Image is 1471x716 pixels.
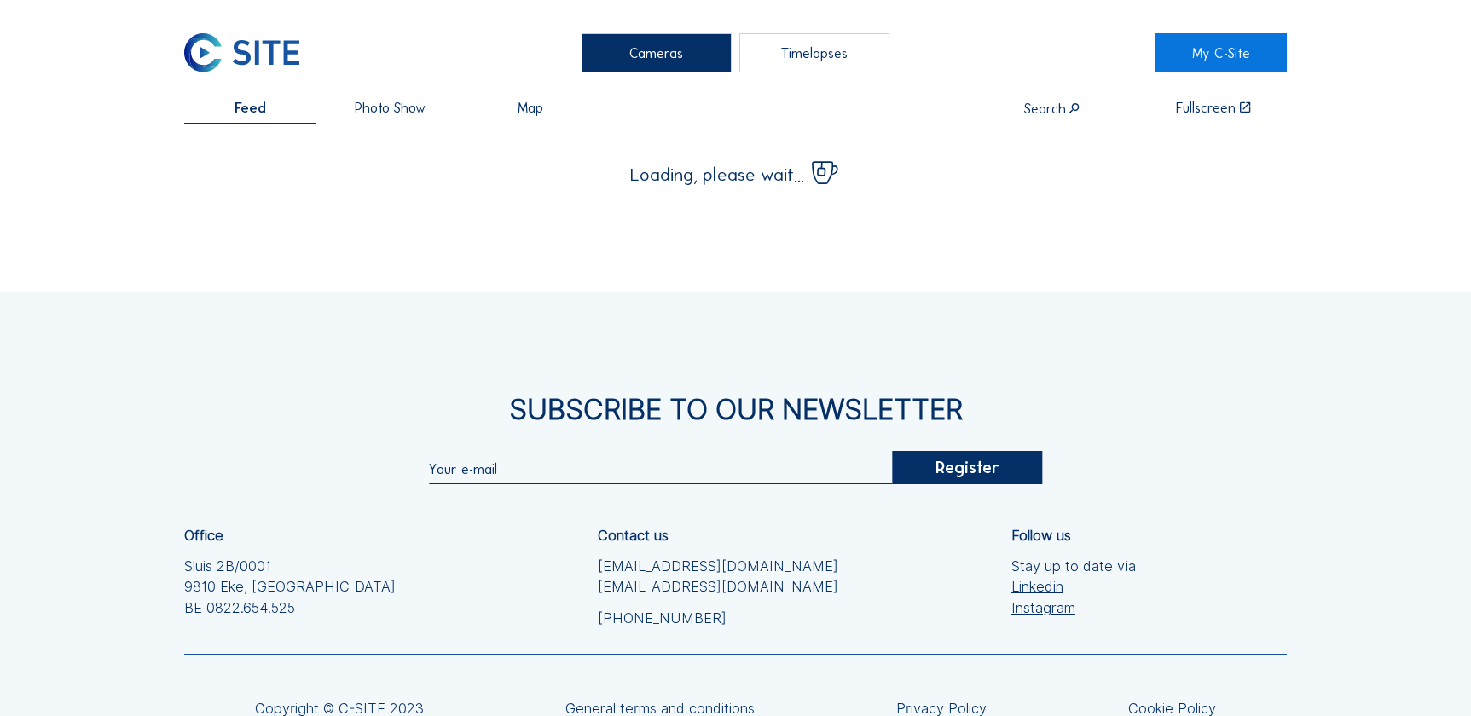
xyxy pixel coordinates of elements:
[1011,576,1136,598] a: Linkedin
[598,576,838,598] a: [EMAIL_ADDRESS][DOMAIN_NAME]
[1011,556,1136,619] div: Stay up to date via
[598,528,669,542] div: Contact us
[739,33,889,72] div: Timelapses
[598,556,838,577] a: [EMAIL_ADDRESS][DOMAIN_NAME]
[1155,33,1287,72] a: My C-Site
[1176,101,1236,114] div: Fullscreen
[429,460,892,477] input: Your e-mail
[630,166,804,184] span: Loading, please wait...
[235,101,266,114] span: Feed
[1011,598,1136,619] a: Instagram
[1011,528,1071,542] div: Follow us
[355,101,426,114] span: Photo Show
[598,608,838,629] a: [PHONE_NUMBER]
[184,528,223,542] div: Office
[565,702,755,715] a: General terms and conditions
[896,702,987,715] a: Privacy Policy
[518,101,543,114] span: Map
[255,702,424,715] div: Copyright © C-SITE 2023
[184,396,1288,424] div: Subscribe to our newsletter
[184,33,316,72] a: C-SITE Logo
[582,33,732,72] div: Cameras
[184,556,396,619] div: Sluis 2B/0001 9810 Eke, [GEOGRAPHIC_DATA] BE 0822.654.525
[892,451,1042,484] div: Register
[184,33,299,72] img: C-SITE Logo
[1128,702,1216,715] a: Cookie Policy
